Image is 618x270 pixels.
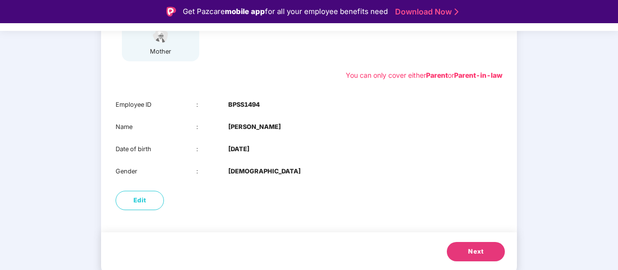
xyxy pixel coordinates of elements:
[116,191,164,210] button: Edit
[228,122,281,132] b: [PERSON_NAME]
[395,7,456,17] a: Download Now
[116,122,196,132] div: Name
[196,100,229,110] div: :
[196,167,229,176] div: :
[228,167,301,176] b: [DEMOGRAPHIC_DATA]
[468,247,484,256] span: Next
[148,27,173,44] img: svg+xml;base64,PHN2ZyB4bWxucz0iaHR0cDovL3d3dy53My5vcmcvMjAwMC9zdmciIHdpZHRoPSI1NCIgaGVpZ2h0PSIzOC...
[346,70,502,81] div: You can only cover either or
[116,144,196,154] div: Date of birth
[225,7,265,16] strong: mobile app
[196,144,229,154] div: :
[166,7,176,16] img: Logo
[455,7,458,17] img: Stroke
[183,6,388,17] div: Get Pazcare for all your employee benefits need
[116,167,196,176] div: Gender
[116,100,196,110] div: Employee ID
[133,196,147,205] span: Edit
[228,144,250,154] b: [DATE]
[228,100,260,110] b: BPSS1494
[447,242,505,261] button: Next
[148,47,173,57] div: mother
[196,122,229,132] div: :
[454,71,502,79] b: Parent-in-law
[426,71,448,79] b: Parent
